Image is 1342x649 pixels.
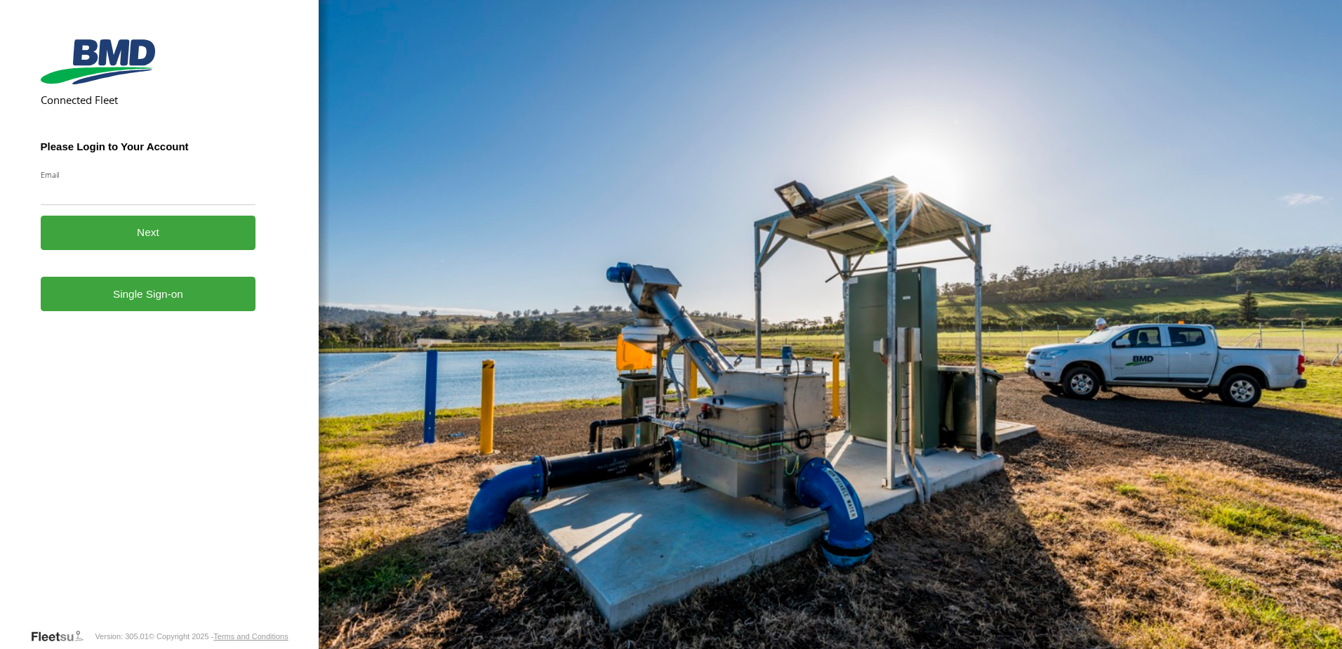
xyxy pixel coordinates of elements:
label: Email [41,169,256,180]
a: Single Sign-on [41,277,256,311]
h3: Please Login to Your Account [41,140,256,152]
h2: Connected Fleet [41,93,256,107]
a: Terms and Conditions [213,632,288,641]
button: Next [41,216,256,250]
div: Version: 305.01 [95,632,148,641]
div: © Copyright 2025 - [149,632,288,641]
img: BMD [41,39,155,84]
a: Visit our Website [30,629,95,643]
